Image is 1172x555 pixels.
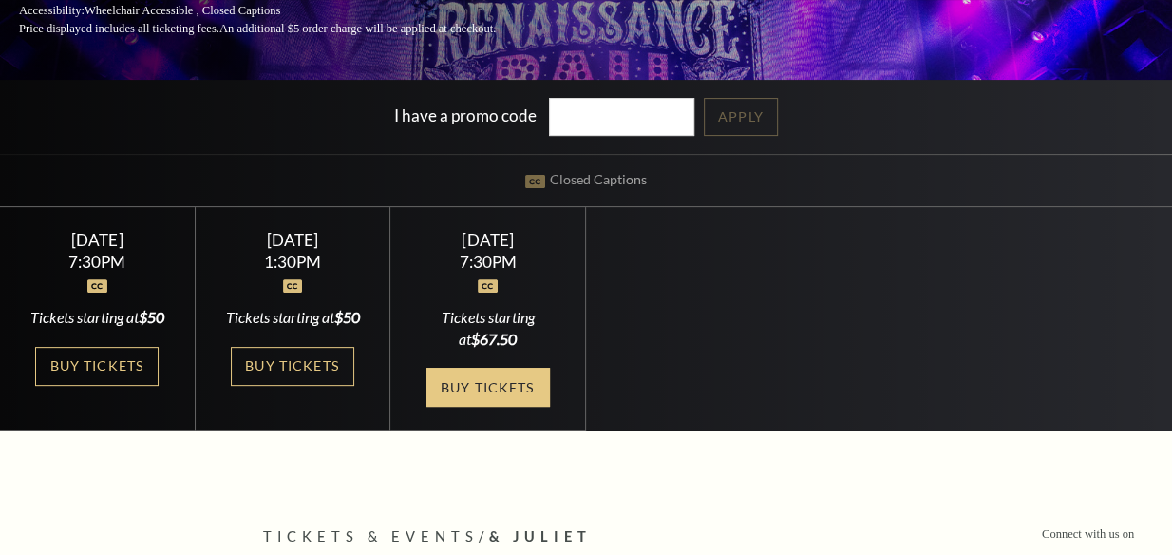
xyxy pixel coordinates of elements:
div: 7:30PM [23,254,172,270]
span: & Juliet [489,528,592,545]
a: Buy Tickets [35,347,159,386]
span: An additional $5 order charge will be applied at checkout. [219,22,496,35]
label: I have a promo code [394,105,537,124]
p: / [263,526,909,549]
img: icon_oc.svg [478,279,498,293]
div: 7:30PM [413,254,562,270]
a: Buy Tickets [231,347,354,386]
div: Tickets starting at [413,307,562,350]
div: [DATE] [23,230,172,250]
p: Connect with us on [1042,526,1134,544]
div: [DATE] [413,230,562,250]
div: Tickets starting at [217,307,367,328]
span: Tickets & Events [263,528,479,545]
span: $50 [139,308,164,326]
img: icon_oc.svg [283,279,303,293]
span: Wheelchair Accessible , Closed Captions [85,4,280,17]
p: Price displayed includes all ticketing fees. [19,20,541,38]
span: $67.50 [471,330,517,348]
img: icon_oc.svg [87,279,107,293]
div: 1:30PM [217,254,367,270]
a: Buy Tickets [426,368,550,407]
div: Tickets starting at [23,307,172,328]
p: Accessibility: [19,2,541,20]
div: [DATE] [217,230,367,250]
span: $50 [333,308,359,326]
